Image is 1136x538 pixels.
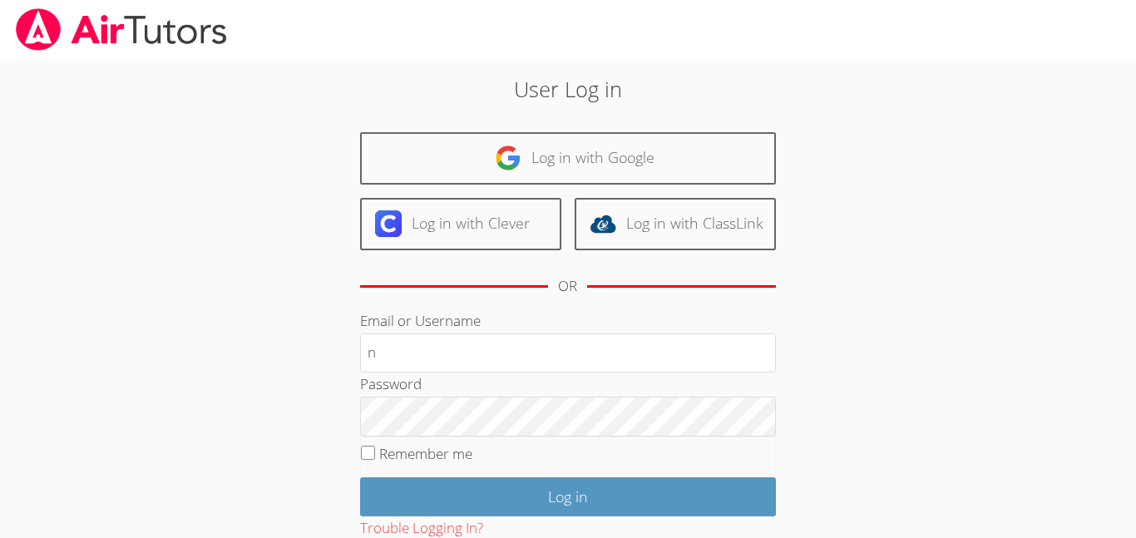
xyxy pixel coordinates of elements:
input: Log in [360,477,776,516]
a: Log in with Google [360,132,776,185]
label: Remember me [379,444,472,463]
label: Password [360,374,422,393]
h2: User Log in [261,73,875,105]
label: Email or Username [360,311,481,330]
a: Log in with ClassLink [575,198,776,250]
img: airtutors_banner-c4298cdbf04f3fff15de1276eac7730deb9818008684d7c2e4769d2f7ddbe033.png [14,8,229,51]
div: OR [558,274,577,299]
img: google-logo-50288ca7cdecda66e5e0955fdab243c47b7ad437acaf1139b6f446037453330a.svg [495,145,521,171]
a: Log in with Clever [360,198,561,250]
img: clever-logo-6eab21bc6e7a338710f1a6ff85c0baf02591cd810cc4098c63d3a4b26e2feb20.svg [375,210,402,237]
img: classlink-logo-d6bb404cc1216ec64c9a2012d9dc4662098be43eaf13dc465df04b49fa7ab582.svg [590,210,616,237]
